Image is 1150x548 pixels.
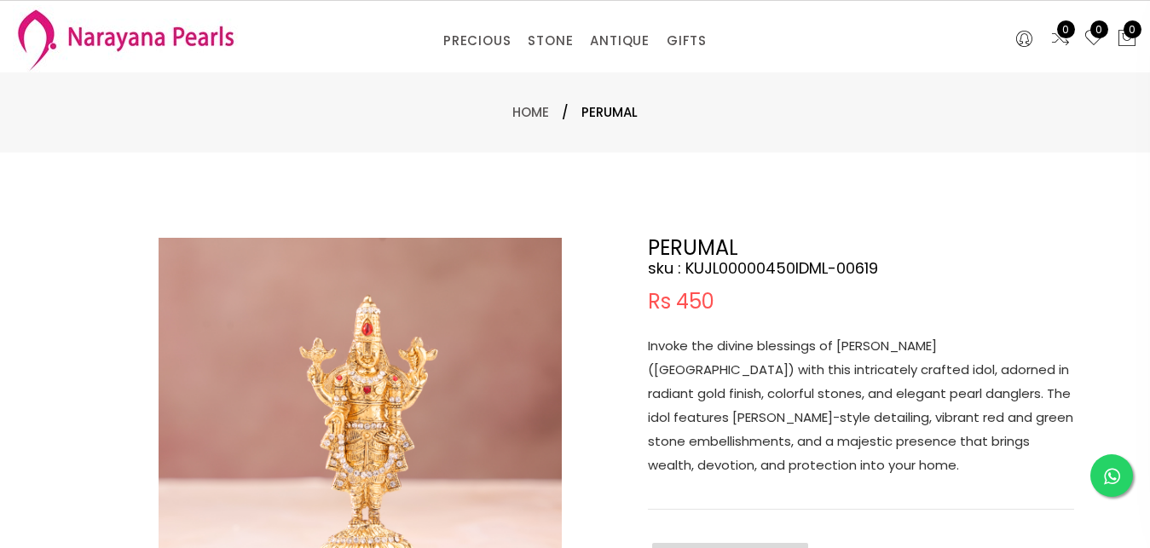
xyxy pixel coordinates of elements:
a: Home [512,103,549,121]
span: 0 [1057,20,1075,38]
a: GIFTS [667,28,707,54]
a: STONE [528,28,573,54]
h2: PERUMAL [648,238,1074,258]
span: 0 [1090,20,1108,38]
a: 0 [1050,28,1071,50]
span: 0 [1124,20,1141,38]
button: 0 [1117,28,1137,50]
p: Invoke the divine blessings of [PERSON_NAME] ([GEOGRAPHIC_DATA]) with this intricately crafted id... [648,334,1074,477]
h4: sku : KUJL00000450IDML-00619 [648,258,1074,279]
span: Rs 450 [648,291,714,312]
a: PRECIOUS [443,28,511,54]
span: PERUMAL [581,102,638,123]
span: / [562,102,569,123]
a: ANTIQUE [590,28,650,54]
a: 0 [1084,28,1104,50]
